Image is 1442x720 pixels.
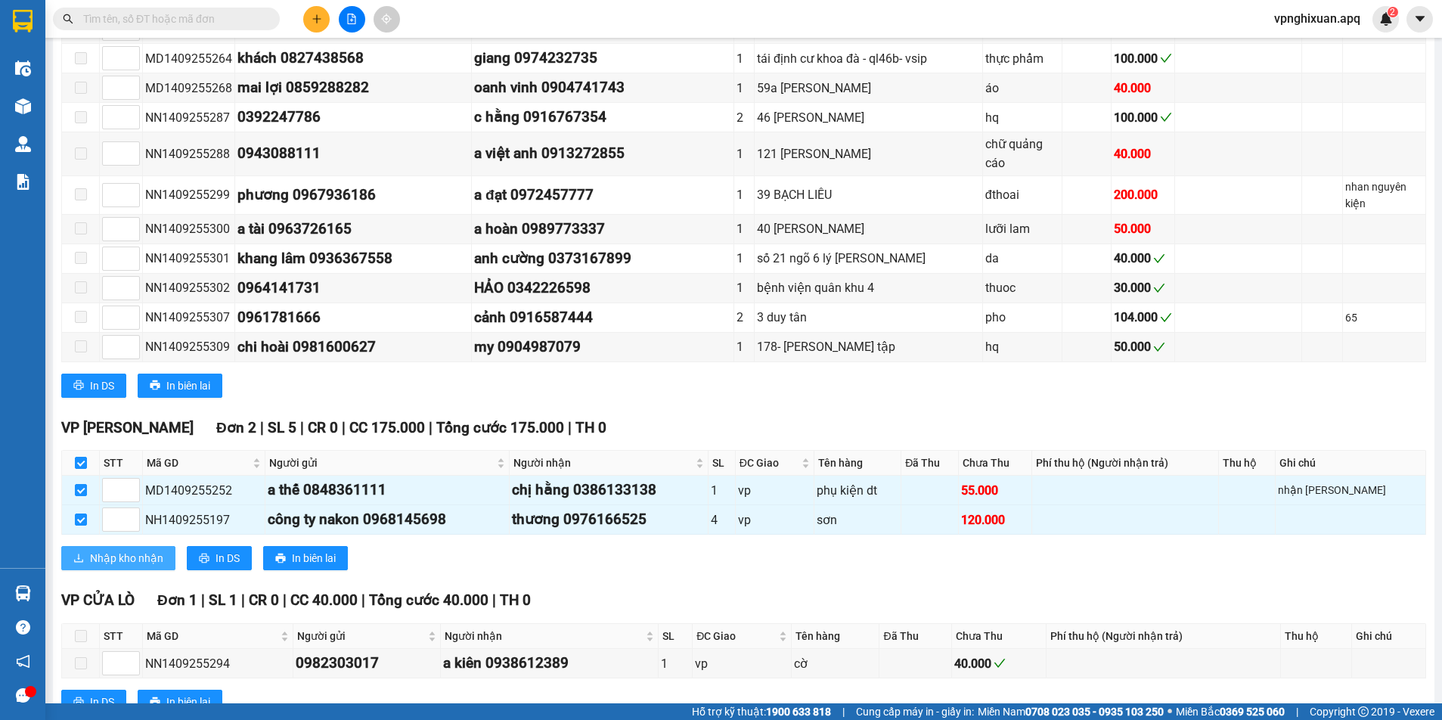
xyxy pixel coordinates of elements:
[73,380,84,392] span: printer
[757,144,980,163] div: 121 [PERSON_NAME]
[474,336,731,358] div: my 0904987079
[961,481,1029,500] div: 55.000
[138,690,222,714] button: printerIn biên lai
[1153,253,1165,265] span: check
[1114,108,1172,127] div: 100.000
[757,308,980,327] div: 3 duy tân
[138,374,222,398] button: printerIn biên lai
[166,694,210,710] span: In biên lai
[1114,249,1172,268] div: 40.000
[241,591,245,609] span: |
[474,142,731,165] div: a việt anh 0913272855
[73,553,84,565] span: download
[1379,12,1393,26] img: icon-new-feature
[15,585,31,601] img: warehouse-icon
[339,6,365,33] button: file-add
[512,508,705,531] div: thương 0976166525
[1114,79,1172,98] div: 40.000
[166,377,210,394] span: In biên lai
[1219,451,1275,476] th: Thu hộ
[145,144,232,163] div: NN1409255288
[381,14,392,24] span: aim
[143,274,235,303] td: NN1409255302
[268,419,296,436] span: SL 5
[985,278,1059,297] div: thuoc
[216,550,240,566] span: In DS
[147,628,278,644] span: Mã GD
[61,546,175,570] button: downloadNhập kho nhận
[792,624,880,649] th: Tên hàng
[445,628,643,644] span: Người nhận
[145,49,232,68] div: MD1409255264
[737,308,752,327] div: 2
[145,278,232,297] div: NN1409255302
[1114,49,1172,68] div: 100.000
[985,249,1059,268] div: da
[237,306,469,329] div: 0961781666
[474,247,731,270] div: anh cường 0373167899
[145,219,232,238] div: NN1409255300
[237,47,469,70] div: khách 0827438568
[474,277,731,299] div: HẢO 0342226598
[1176,703,1285,720] span: Miền Bắc
[1278,482,1423,498] div: nhận [PERSON_NAME]
[263,546,348,570] button: printerIn biên lai
[737,79,752,98] div: 1
[290,591,358,609] span: CC 40.000
[150,697,160,709] span: printer
[1160,52,1172,64] span: check
[757,79,980,98] div: 59a [PERSON_NAME]
[308,419,338,436] span: CR 0
[237,247,469,270] div: khang lâm 0936367558
[513,455,693,471] span: Người nhận
[436,419,564,436] span: Tổng cước 175.000
[692,703,831,720] span: Hỗ trợ kỹ thuật:
[474,218,731,241] div: a hoàn 0989773337
[985,135,1059,172] div: chữ quảng cáo
[61,591,135,609] span: VP CỬA LÒ
[856,703,974,720] span: Cung cấp máy in - giấy in:
[237,277,469,299] div: 0964141731
[985,108,1059,127] div: hq
[143,649,293,678] td: NN1409255294
[492,591,496,609] span: |
[90,694,114,710] span: In DS
[15,136,31,152] img: warehouse-icon
[737,185,752,204] div: 1
[237,76,469,99] div: mai lợi 0859288282
[145,481,262,500] div: MD1409255252
[737,49,752,68] div: 1
[985,219,1059,238] div: lưỡi lam
[268,479,507,501] div: a thế 0848361111
[711,511,733,529] div: 4
[740,455,799,471] span: ĐC Giao
[237,336,469,358] div: chi hoài 0981600627
[901,451,959,476] th: Đã Thu
[145,249,232,268] div: NN1409255301
[16,620,30,635] span: question-circle
[303,6,330,33] button: plus
[1114,308,1172,327] div: 104.000
[1406,6,1433,33] button: caret-down
[959,451,1032,476] th: Chưa Thu
[249,591,279,609] span: CR 0
[1352,624,1426,649] th: Ghi chú
[199,553,209,565] span: printer
[209,591,237,609] span: SL 1
[429,419,433,436] span: |
[738,481,811,500] div: vp
[695,654,788,673] div: vp
[283,591,287,609] span: |
[474,106,731,129] div: c hằng 0916767354
[346,14,357,24] span: file-add
[157,591,197,609] span: Đơn 1
[737,249,752,268] div: 1
[187,546,252,570] button: printerIn DS
[1413,12,1427,26] span: caret-down
[61,690,126,714] button: printerIn DS
[143,215,235,244] td: NN1409255300
[500,591,531,609] span: TH 0
[90,377,114,394] span: In DS
[349,419,425,436] span: CC 175.000
[143,176,235,215] td: NN1409255299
